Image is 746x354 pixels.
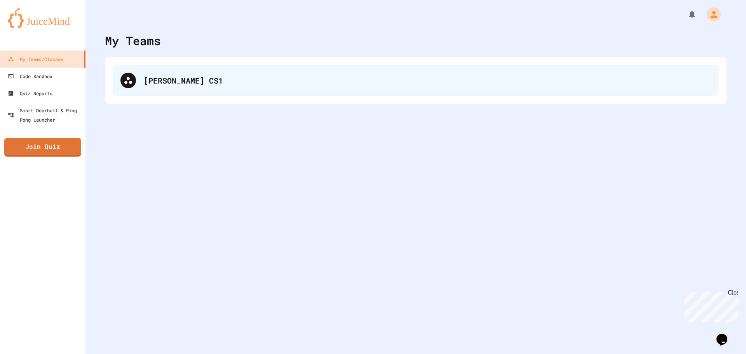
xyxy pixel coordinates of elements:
div: My Notifications [673,8,699,21]
a: Join Quiz [4,138,81,157]
div: [PERSON_NAME] CS1 [113,65,719,96]
iframe: chat widget [682,289,738,322]
div: Chat with us now!Close [3,3,54,49]
div: My Teams [105,32,161,49]
div: [PERSON_NAME] CS1 [144,75,711,86]
div: My Account [699,5,723,23]
div: Smart Doorbell & Ping Pong Launcher [8,106,82,124]
div: Code Sandbox [8,71,52,81]
div: Quiz Reports [8,89,52,98]
iframe: chat widget [713,323,738,346]
img: logo-orange.svg [8,8,78,28]
div: My Teams/Classes [8,54,63,64]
